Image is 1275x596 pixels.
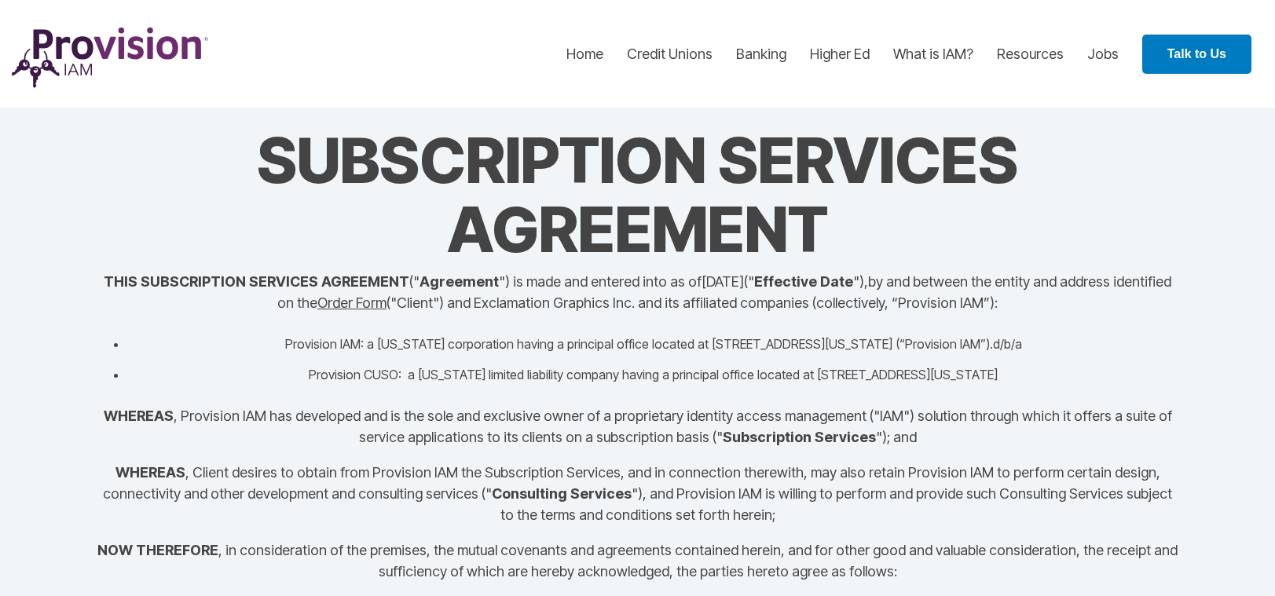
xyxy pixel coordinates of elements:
[997,41,1064,68] a: Resources
[97,542,1178,580] span: , in consideration of the premises, the mutual covenants and agreements contained herein, and for...
[810,41,870,68] a: Higher Ed
[893,41,973,68] a: What is IAM?
[754,273,853,290] strong: Effective Date
[420,273,499,290] strong: Agreement
[627,41,713,68] a: Credit Unions
[104,408,1172,445] span: , Provision IAM has developed and is the sole and exclusive owner of a proprietary identity acces...
[1087,41,1119,68] a: Jobs
[566,41,603,68] a: Home
[1167,47,1226,60] strong: Talk to Us
[702,273,744,290] span: [DATE]
[1142,35,1251,74] a: Talk to Us
[257,122,1018,267] strong: SUBSCRIPTION SERVICES AGREEMENT
[12,27,208,88] img: ProvisionIAM-Logo-Purple
[492,485,632,502] strong: Consulting Services
[736,41,786,68] a: Banking
[309,367,998,382] span: Provision CUSO: a [US_STATE] limited liability company having a principal office located at [STRE...
[555,29,1130,79] nav: menu
[127,335,1180,353] li: Provision IAM: a [US_STATE] corporation having a principal office located at [STREET_ADDRESS][US_...
[317,294,387,311] span: Order Form
[96,271,1180,313] p: (" ") is made and entered into as of (" "),
[104,273,409,290] strong: THIS SUBSCRIPTION SERVICES AGREEMENT
[115,464,185,481] strong: WHEREAS
[97,542,218,558] strong: NOW THEREFORE
[103,464,1172,523] span: , Client desires to obtain from Provision IAM the Subscription Services, and in connection therew...
[104,408,174,424] strong: WHEREAS
[723,429,876,445] strong: Subscription Services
